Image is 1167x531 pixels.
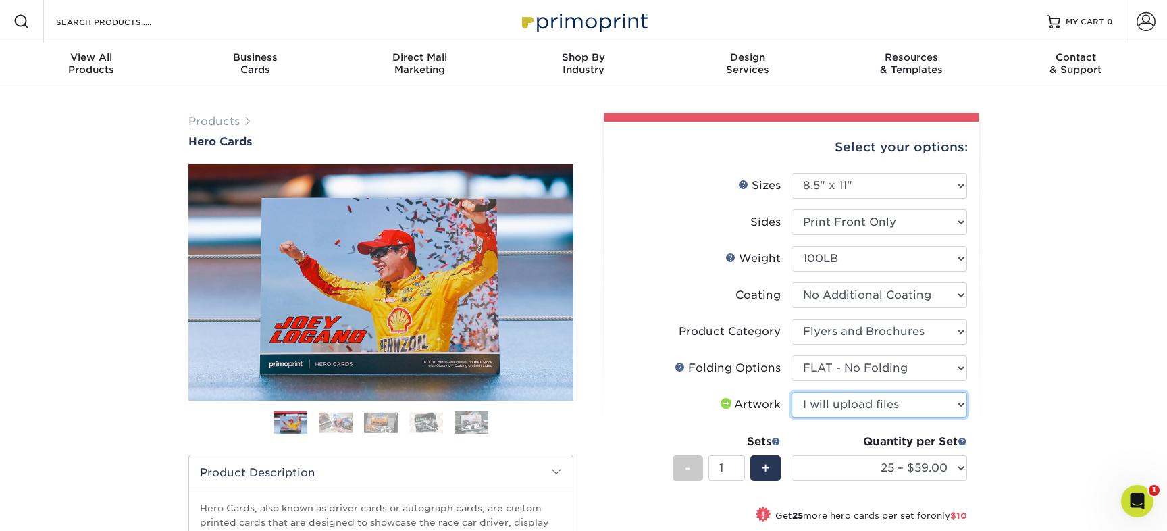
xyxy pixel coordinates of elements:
a: Shop ByIndustry [502,43,666,86]
strong: 25 [792,511,803,521]
div: Coating [735,287,781,303]
div: Industry [502,51,666,76]
span: 0 [1107,17,1113,26]
span: MY CART [1066,16,1104,28]
div: & Templates [829,51,993,76]
span: Resources [829,51,993,64]
span: Design [665,51,829,64]
span: ! [762,508,765,522]
h2: Product Description [189,455,573,490]
div: & Support [993,51,1158,76]
img: Hero Cards 01 [188,161,573,403]
iframe: Intercom live chat [1121,485,1153,517]
a: BusinessCards [174,43,338,86]
div: Artwork [718,397,781,413]
span: $10 [950,511,967,521]
img: Hero Cards 04 [409,412,443,433]
a: Products [188,115,240,128]
img: Hero Cards 02 [319,412,353,433]
img: Hero Cards 05 [455,411,488,434]
img: Hero Cards 01 [274,413,307,434]
a: DesignServices [665,43,829,86]
div: Sides [750,214,781,230]
div: Select your options: [615,122,968,173]
div: Marketing [338,51,502,76]
div: Sets [673,434,781,450]
span: only [931,511,967,521]
a: Hero Cards [188,135,573,148]
span: Shop By [502,51,666,64]
small: Get more hero cards per set for [775,511,967,524]
div: Product Category [679,324,781,340]
a: Direct MailMarketing [338,43,502,86]
div: Products [9,51,174,76]
span: 1 [1149,485,1160,496]
span: View All [9,51,174,64]
div: Sizes [738,178,781,194]
input: SEARCH PRODUCTS..... [55,14,186,30]
div: Cards [174,51,338,76]
span: Contact [993,51,1158,64]
a: View AllProducts [9,43,174,86]
div: Quantity per Set [792,434,967,450]
span: + [761,458,770,478]
img: Primoprint [516,7,651,36]
div: Folding Options [675,360,781,376]
iframe: Google Customer Reviews [3,490,115,526]
span: - [685,458,691,478]
a: Contact& Support [993,43,1158,86]
div: Services [665,51,829,76]
span: Business [174,51,338,64]
span: Direct Mail [338,51,502,64]
div: Weight [725,251,781,267]
img: Hero Cards 03 [364,412,398,433]
a: Resources& Templates [829,43,993,86]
